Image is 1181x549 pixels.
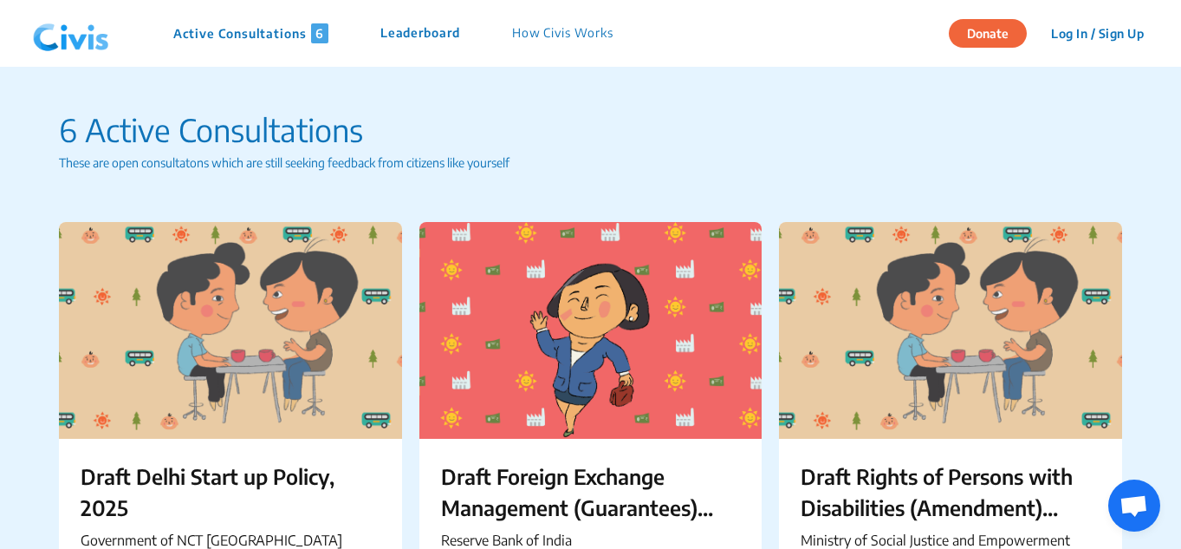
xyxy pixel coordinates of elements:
p: Active Consultations [173,23,328,43]
p: Draft Rights of Persons with Disabilities (Amendment) Rules, 2025 [801,461,1100,523]
img: navlogo.png [26,8,116,60]
span: 6 [311,23,328,43]
p: Draft Delhi Start up Policy, 2025 [81,461,380,523]
p: 6 Active Consultations [59,107,1122,154]
p: Draft Foreign Exchange Management (Guarantees) Regulations, 2025 [441,461,741,523]
button: Donate [949,19,1027,48]
p: How Civis Works [512,23,613,43]
p: These are open consultatons which are still seeking feedback from citizens like yourself [59,154,1122,172]
a: Donate [949,23,1040,41]
p: Leaderboard [380,23,460,43]
button: Log In / Sign Up [1040,20,1155,47]
a: Open chat [1108,480,1160,532]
